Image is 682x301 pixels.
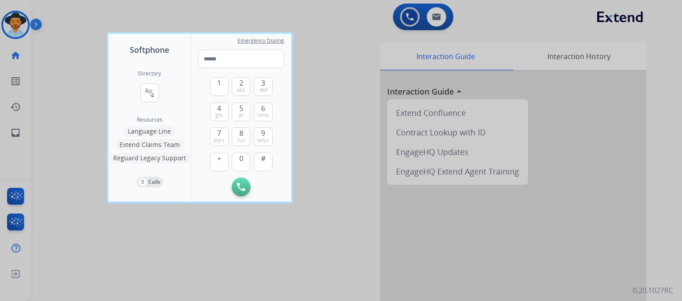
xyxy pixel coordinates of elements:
span: ghi [215,112,223,119]
p: 0 [139,178,147,186]
span: 3 [261,78,265,88]
button: Extend Claims Team [115,139,184,150]
span: Emergency Dialing [238,37,284,44]
span: 5 [239,103,243,114]
span: 6 [261,103,265,114]
span: Softphone [130,44,169,56]
span: pqrs [214,137,225,144]
p: Calls [148,178,160,186]
button: # [254,153,273,171]
span: + [217,153,221,164]
span: 9 [261,128,265,139]
span: 0 [239,153,243,164]
mat-icon: connect_without_contact [144,87,155,98]
button: Reguard Legacy Support [109,153,190,163]
img: call-button [237,183,245,191]
button: 0 [232,153,250,171]
span: 1 [217,78,221,88]
button: 0Calls [136,177,163,187]
button: 3def [254,77,273,96]
button: 8tuv [232,127,250,146]
span: 4 [217,103,221,114]
span: 2 [239,78,243,88]
span: jkl [238,112,244,119]
span: mno [258,112,269,119]
button: 9wxyz [254,127,273,146]
span: abc [237,87,246,94]
button: 7pqrs [210,127,229,146]
span: # [261,153,266,164]
button: Language Line [123,126,175,137]
button: 2abc [232,77,250,96]
span: def [259,87,267,94]
button: 6mno [254,103,273,121]
button: 5jkl [232,103,250,121]
h2: Directory [138,70,161,77]
button: 1 [210,77,229,96]
p: 0.20.1027RC [633,285,673,296]
span: Resources [137,116,163,123]
button: 4ghi [210,103,229,121]
span: wxyz [257,137,269,144]
span: 8 [239,128,243,139]
span: tuv [238,137,245,144]
span: 7 [217,128,221,139]
button: + [210,153,229,171]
